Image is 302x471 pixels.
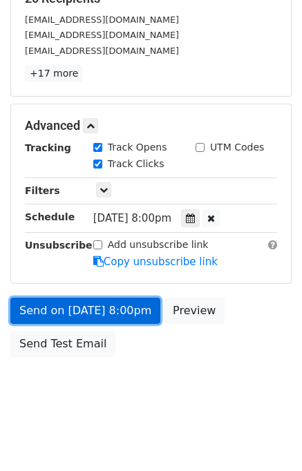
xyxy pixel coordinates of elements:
strong: Schedule [25,211,75,222]
h5: Advanced [25,118,277,133]
label: UTM Codes [210,140,264,155]
a: Send on [DATE] 8:00pm [10,298,160,324]
small: [EMAIL_ADDRESS][DOMAIN_NAME] [25,15,179,25]
span: [DATE] 8:00pm [93,212,171,224]
a: Copy unsubscribe link [93,256,218,268]
small: [EMAIL_ADDRESS][DOMAIN_NAME] [25,30,179,40]
strong: Tracking [25,142,71,153]
a: Preview [164,298,225,324]
a: +17 more [25,65,83,82]
label: Track Opens [108,140,167,155]
label: Add unsubscribe link [108,238,209,252]
a: Send Test Email [10,331,115,357]
label: Track Clicks [108,157,164,171]
small: [EMAIL_ADDRESS][DOMAIN_NAME] [25,46,179,56]
strong: Filters [25,185,60,196]
iframe: Chat Widget [233,405,302,471]
strong: Unsubscribe [25,240,93,251]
